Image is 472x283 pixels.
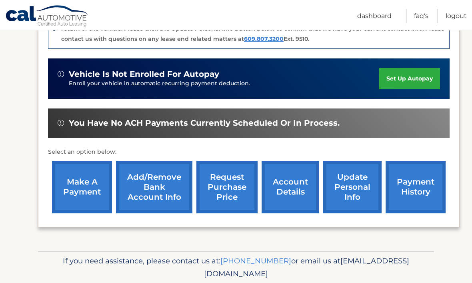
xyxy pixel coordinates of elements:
p: Enroll your vehicle in automatic recurring payment deduction. [69,80,379,88]
a: request purchase price [196,161,258,214]
a: FAQ's [414,9,428,23]
a: set up autopay [379,68,440,90]
a: make a payment [52,161,112,214]
img: alert-white.svg [58,120,64,126]
span: You have no ACH payments currently scheduled or in process. [69,118,340,128]
img: alert-white.svg [58,71,64,78]
p: Select an option below: [48,148,450,157]
a: [PHONE_NUMBER] [220,257,291,266]
a: update personal info [323,161,382,214]
a: 609.807.3200 [244,36,284,43]
p: If you need assistance, please contact us at: or email us at [43,255,429,281]
a: account details [262,161,319,214]
a: payment history [386,161,446,214]
a: Cal Automotive [5,5,89,28]
a: Add/Remove bank account info [116,161,192,214]
a: Logout [446,9,467,23]
span: vehicle is not enrolled for autopay [69,70,219,80]
a: Dashboard [357,9,392,23]
p: The end of your lease is approaching soon. A member of our lease end team will be in touch soon t... [61,16,444,43]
